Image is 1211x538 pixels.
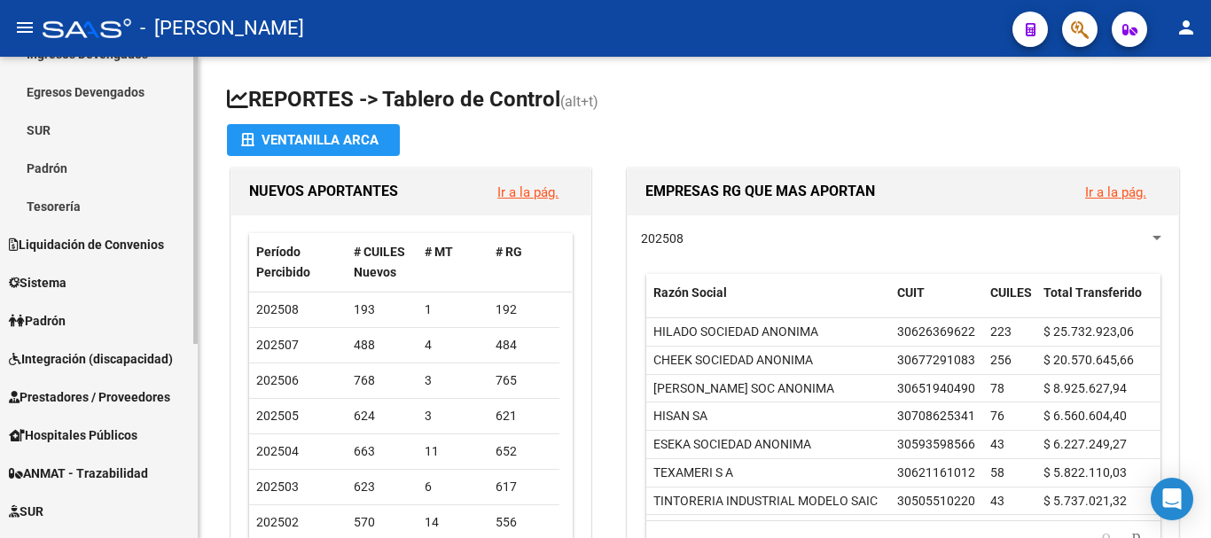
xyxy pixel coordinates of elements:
[9,387,170,407] span: Prestadores / Proveedores
[496,406,552,426] div: 621
[354,441,410,462] div: 663
[641,231,684,246] span: 202508
[653,491,878,511] div: TINTORERIA INDUSTRIAL MODELO SAIC
[425,335,481,355] div: 4
[354,406,410,426] div: 624
[1043,494,1127,508] span: $ 5.737.021,32
[425,406,481,426] div: 3
[1071,175,1160,208] button: Ir a la pág.
[425,477,481,497] div: 6
[653,406,707,426] div: HISAN SA
[1043,409,1127,423] span: $ 6.560.604,40
[249,183,398,199] span: NUEVOS APORTANTES
[897,285,925,300] span: CUIT
[9,349,173,369] span: Integración (discapacidad)
[1176,17,1197,38] mat-icon: person
[9,273,66,292] span: Sistema
[496,370,552,391] div: 765
[653,378,834,399] div: [PERSON_NAME] SOC ANONIMA
[1043,353,1134,367] span: $ 20.570.645,66
[354,512,410,533] div: 570
[425,245,453,259] span: # MT
[488,233,559,292] datatable-header-cell: # RG
[983,274,1036,332] datatable-header-cell: CUILES
[227,124,400,156] button: Ventanilla ARCA
[249,233,347,292] datatable-header-cell: Período Percibido
[653,463,733,483] div: TEXAMERI S A
[897,322,975,342] div: 30626369622
[418,233,488,292] datatable-header-cell: # MT
[897,406,975,426] div: 30708625341
[354,245,405,279] span: # CUILES Nuevos
[890,274,983,332] datatable-header-cell: CUIT
[354,335,410,355] div: 488
[1151,478,1193,520] div: Open Intercom Messenger
[897,463,975,483] div: 30621161012
[9,235,164,254] span: Liquidación de Convenios
[646,274,890,332] datatable-header-cell: Razón Social
[9,311,66,331] span: Padrón
[256,480,299,494] span: 202503
[256,302,299,316] span: 202508
[347,233,418,292] datatable-header-cell: # CUILES Nuevos
[140,9,304,48] span: - [PERSON_NAME]
[14,17,35,38] mat-icon: menu
[560,93,598,110] span: (alt+t)
[354,477,410,497] div: 623
[990,409,1004,423] span: 76
[1043,324,1134,339] span: $ 25.732.923,06
[497,184,559,200] a: Ir a la pág.
[496,477,552,497] div: 617
[897,491,975,511] div: 30505510220
[227,85,1183,116] h1: REPORTES -> Tablero de Control
[9,464,148,483] span: ANMAT - Trazabilidad
[1043,465,1127,480] span: $ 5.822.110,03
[256,245,310,279] span: Período Percibido
[9,425,137,445] span: Hospitales Públicos
[256,409,299,423] span: 202505
[425,512,481,533] div: 14
[897,350,975,370] div: 30677291083
[653,350,813,370] div: CHEEK SOCIEDAD ANONIMA
[990,465,1004,480] span: 58
[1043,437,1127,451] span: $ 6.227.249,27
[354,300,410,320] div: 193
[990,381,1004,395] span: 78
[897,378,975,399] div: 30651940490
[9,502,43,521] span: SUR
[425,300,481,320] div: 1
[483,175,573,208] button: Ir a la pág.
[496,245,522,259] span: # RG
[653,322,818,342] div: HILADO SOCIEDAD ANONIMA
[990,353,1012,367] span: 256
[1085,184,1146,200] a: Ir a la pág.
[496,335,552,355] div: 484
[496,300,552,320] div: 192
[990,494,1004,508] span: 43
[990,324,1012,339] span: 223
[241,124,386,156] div: Ventanilla ARCA
[1036,274,1160,332] datatable-header-cell: Total Transferido
[256,444,299,458] span: 202504
[496,441,552,462] div: 652
[256,373,299,387] span: 202506
[653,285,727,300] span: Razón Social
[645,183,875,199] span: EMPRESAS RG QUE MAS APORTAN
[425,441,481,462] div: 11
[1043,285,1142,300] span: Total Transferido
[425,370,481,391] div: 3
[897,434,975,455] div: 30593598566
[496,512,552,533] div: 556
[256,515,299,529] span: 202502
[653,434,811,455] div: ESEKA SOCIEDAD ANONIMA
[1043,381,1127,395] span: $ 8.925.627,94
[990,437,1004,451] span: 43
[990,285,1032,300] span: CUILES
[256,338,299,352] span: 202507
[354,370,410,391] div: 768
